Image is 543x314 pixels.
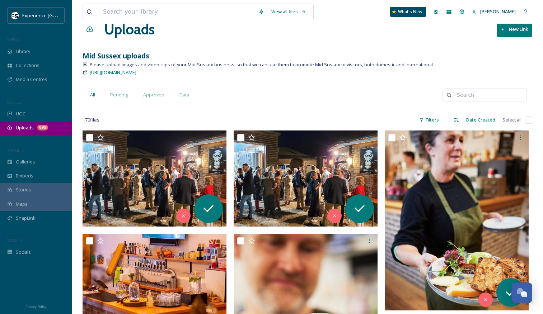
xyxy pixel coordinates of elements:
img: ext_1756897972.156586_dan@missinglinkbrewing.com-20220910_211352.jpg [234,130,378,227]
span: All [90,91,95,98]
span: Stories [16,186,31,193]
span: Collections [16,62,39,69]
span: Media Centres [16,76,47,83]
span: SOCIALS [7,238,22,243]
span: [URL][DOMAIN_NAME] [90,69,136,76]
a: [PERSON_NAME] [468,5,519,19]
a: Uploads [104,19,155,40]
input: Search [453,88,523,102]
img: ext_1756897973.088766_dan@missinglinkbrewing.com-20220910_211352.jpg [83,130,226,227]
div: Filters [416,113,443,127]
span: SnapLink [16,215,36,222]
input: Search your library [99,4,255,20]
a: What's New [390,7,426,17]
strong: Mid Sussex uploads [83,51,149,61]
span: Please upload images and video clips of your Mid-Sussex business, so that we can use them to prom... [90,61,434,68]
a: Privacy Policy [25,302,46,310]
span: Embeds [16,172,33,179]
span: Library [16,48,30,55]
span: COLLECT [7,99,23,105]
a: View all files [268,5,310,19]
span: UGC [16,110,25,117]
span: Socials [16,249,31,256]
a: [URL][DOMAIN_NAME] [90,68,136,77]
span: Approved [143,91,164,98]
button: New Link [497,22,532,37]
span: WIDGETS [7,147,24,153]
span: Privacy Policy [25,304,46,309]
div: 695 [37,125,48,130]
span: Pending [110,91,128,98]
span: Select all [502,116,521,123]
span: [PERSON_NAME] [480,8,516,15]
span: 170 file s [83,116,99,123]
span: MEDIA [7,37,20,42]
span: Galleries [16,158,35,165]
span: Uploads [16,124,34,131]
div: Date Created [463,113,499,127]
button: Open Chat [511,282,532,303]
span: Experience [GEOGRAPHIC_DATA] [22,12,93,19]
img: ext_1756897970.095895_dan@missinglinkbrewing.com-20250601ML027.jpg [385,130,529,310]
span: Data [179,91,189,98]
img: WSCC%20ES%20Socials%20Icon%20-%20Secondary%20-%20Black.jpg [11,12,19,19]
span: Maps [16,201,28,208]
